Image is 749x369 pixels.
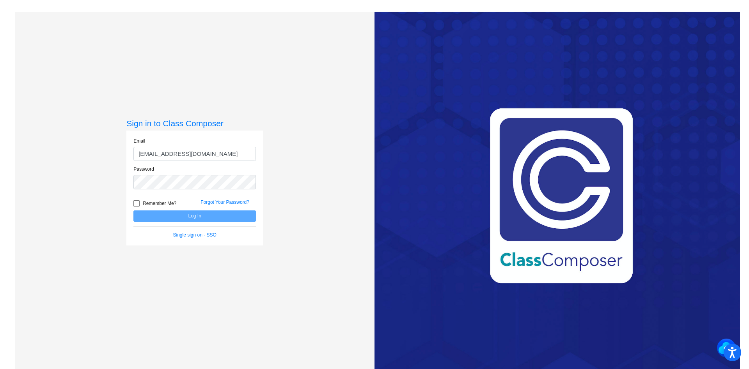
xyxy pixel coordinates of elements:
[173,232,217,238] a: Single sign on - SSO
[133,166,154,173] label: Password
[133,138,145,145] label: Email
[126,118,263,128] h3: Sign in to Class Composer
[143,199,176,208] span: Remember Me?
[133,210,256,222] button: Log In
[201,200,249,205] a: Forgot Your Password?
